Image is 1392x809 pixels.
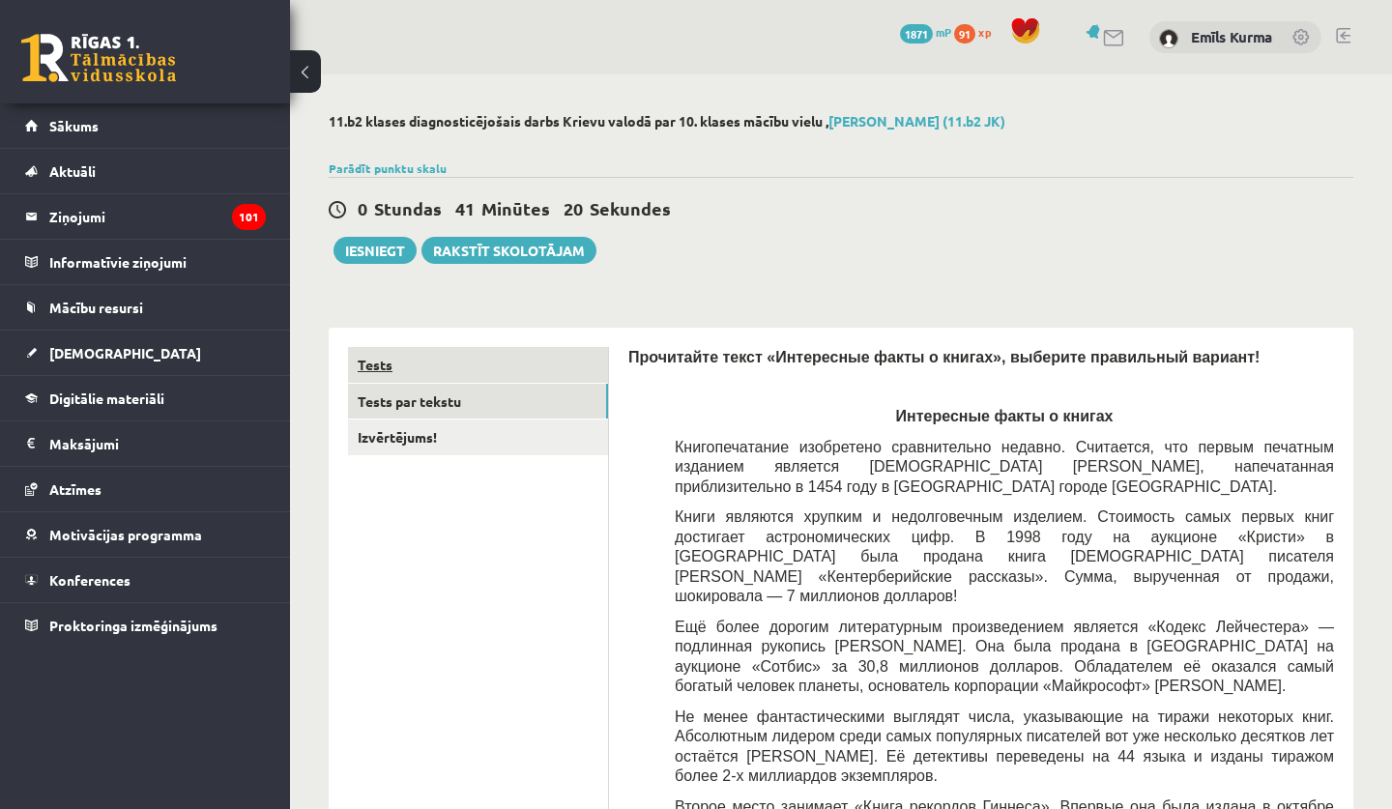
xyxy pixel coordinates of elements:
[628,349,1260,365] span: Прочитайте текст «Интересные факты о книгах», выберите правильный вариант!
[49,390,164,407] span: Digitālie materiāli
[358,197,367,219] span: 0
[329,160,447,176] a: Parādīt punktu skalu
[25,558,266,602] a: Konferences
[25,103,266,148] a: Sākums
[421,237,596,264] a: Rakstīt skolotājam
[564,197,583,219] span: 20
[49,344,201,361] span: [DEMOGRAPHIC_DATA]
[374,197,442,219] span: Stundas
[348,419,608,455] a: Izvērtējums!
[329,113,1353,130] h2: 11.b2 klases diagnosticējošais darbs Krievu valodā par 10. klases mācību vielu ,
[232,204,266,230] i: 101
[49,421,266,466] legend: Maksājumi
[49,240,266,284] legend: Informatīvie ziņojumi
[1159,29,1178,48] img: Emīls Kurma
[49,162,96,180] span: Aktuāli
[25,331,266,375] a: [DEMOGRAPHIC_DATA]
[25,376,266,420] a: Digitālie materiāli
[49,299,143,316] span: Mācību resursi
[590,197,671,219] span: Sekundes
[954,24,975,43] span: 91
[25,467,266,511] a: Atzīmes
[25,240,266,284] a: Informatīvie ziņojumi
[25,285,266,330] a: Mācību resursi
[25,194,266,239] a: Ziņojumi101
[25,149,266,193] a: Aktuāli
[481,197,550,219] span: Minūtes
[900,24,933,43] span: 1871
[675,708,1334,785] span: Не менее фантастическими выглядят числа, указывающие на тиражи некоторых книг. Абсолютным лидером...
[1191,27,1272,46] a: Emīls Kurma
[21,34,176,82] a: Rīgas 1. Tālmācības vidusskola
[25,512,266,557] a: Motivācijas programma
[49,617,217,634] span: Proktoringa izmēģinājums
[49,571,130,589] span: Konferences
[936,24,951,40] span: mP
[49,194,266,239] legend: Ziņojumi
[675,508,1334,604] span: Книги являются хрупким и недолговечным изделием. Стоимость самых первых книг достигает астрономич...
[455,197,475,219] span: 41
[348,384,608,419] a: Tests par tekstu
[348,347,608,383] a: Tests
[333,237,417,264] button: Iesniegt
[978,24,991,40] span: xp
[25,603,266,648] a: Proktoringa izmēģinājums
[675,439,1334,495] span: Книгопечатание изобретено сравнительно недавно. Считается, что первым печатным изданием является ...
[828,112,1005,130] a: [PERSON_NAME] (11.b2 JK)
[954,24,1000,40] a: 91 xp
[25,421,266,466] a: Maksājumi
[49,117,99,134] span: Sākums
[896,408,1114,424] span: Интересные факты о книгах
[49,526,202,543] span: Motivācijas programma
[49,480,101,498] span: Atzīmes
[675,619,1334,695] span: Ещё более дорогим литературным произведением является «Кодекс Лейчестера» — подлинная рукопись [P...
[900,24,951,40] a: 1871 mP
